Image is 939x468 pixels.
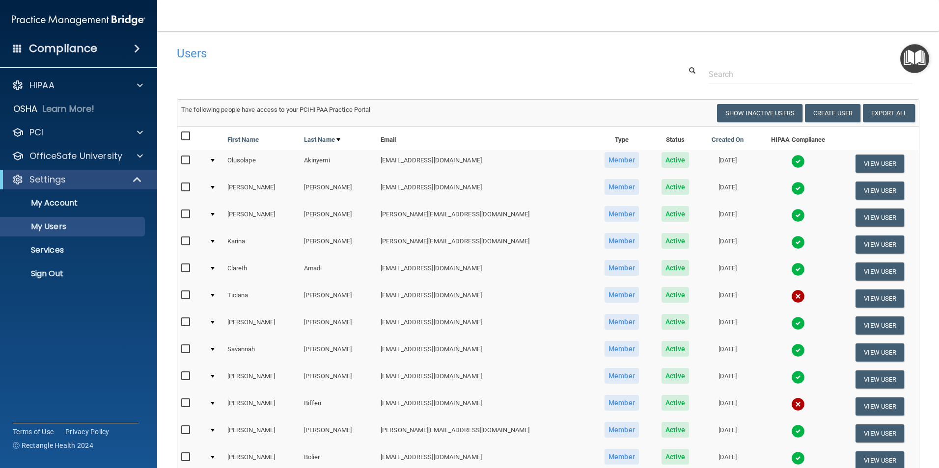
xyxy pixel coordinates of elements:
[662,449,690,465] span: Active
[700,204,755,231] td: [DATE]
[227,134,259,146] a: First Name
[223,285,300,312] td: Ticiana
[181,106,371,113] span: The following people have access to your PCIHIPAA Practice Portal
[377,204,593,231] td: [PERSON_NAME][EMAIL_ADDRESS][DOMAIN_NAME]
[605,206,639,222] span: Member
[300,366,377,393] td: [PERSON_NAME]
[13,441,93,450] span: Ⓒ Rectangle Health 2024
[791,262,805,276] img: tick.e7d51cea.svg
[662,314,690,330] span: Active
[605,422,639,438] span: Member
[29,79,55,91] p: HIPAA
[377,339,593,366] td: [EMAIL_ADDRESS][DOMAIN_NAME]
[223,366,300,393] td: [PERSON_NAME]
[700,393,755,420] td: [DATE]
[791,155,805,168] img: tick.e7d51cea.svg
[300,177,377,204] td: [PERSON_NAME]
[223,393,300,420] td: [PERSON_NAME]
[377,312,593,339] td: [EMAIL_ADDRESS][DOMAIN_NAME]
[223,420,300,447] td: [PERSON_NAME]
[662,395,690,411] span: Active
[300,420,377,447] td: [PERSON_NAME]
[223,312,300,339] td: [PERSON_NAME]
[791,451,805,465] img: tick.e7d51cea.svg
[29,174,66,185] p: Settings
[6,245,140,255] p: Services
[605,449,639,465] span: Member
[662,341,690,357] span: Active
[856,155,904,173] button: View User
[223,204,300,231] td: [PERSON_NAME]
[377,231,593,258] td: [PERSON_NAME][EMAIL_ADDRESS][DOMAIN_NAME]
[605,395,639,411] span: Member
[377,177,593,204] td: [EMAIL_ADDRESS][DOMAIN_NAME]
[605,287,639,303] span: Member
[43,103,95,115] p: Learn More!
[377,393,593,420] td: [EMAIL_ADDRESS][DOMAIN_NAME]
[791,370,805,384] img: tick.e7d51cea.svg
[651,127,700,150] th: Status
[605,314,639,330] span: Member
[856,343,904,362] button: View User
[856,208,904,227] button: View User
[223,150,300,177] td: Olusolape
[791,397,805,411] img: cross.ca9f0e7f.svg
[29,150,122,162] p: OfficeSafe University
[377,420,593,447] td: [PERSON_NAME][EMAIL_ADDRESS][DOMAIN_NAME]
[856,370,904,389] button: View User
[300,312,377,339] td: [PERSON_NAME]
[12,79,143,91] a: HIPAA
[300,393,377,420] td: Biffen
[377,127,593,150] th: Email
[856,262,904,281] button: View User
[65,427,110,437] a: Privacy Policy
[717,104,802,122] button: Show Inactive Users
[300,285,377,312] td: [PERSON_NAME]
[863,104,915,122] a: Export All
[304,134,340,146] a: Last Name
[177,47,604,60] h4: Users
[223,231,300,258] td: Karina
[223,177,300,204] td: [PERSON_NAME]
[300,150,377,177] td: Akinyemi
[700,258,755,285] td: [DATE]
[700,420,755,447] td: [DATE]
[856,316,904,335] button: View User
[662,287,690,303] span: Active
[300,231,377,258] td: [PERSON_NAME]
[6,198,140,208] p: My Account
[605,233,639,249] span: Member
[223,258,300,285] td: Clareth
[805,104,860,122] button: Create User
[12,10,145,30] img: PMB logo
[856,289,904,308] button: View User
[900,44,929,73] button: Open Resource Center
[605,341,639,357] span: Member
[662,260,690,276] span: Active
[709,65,912,83] input: Search
[12,127,143,138] a: PCI
[662,179,690,195] span: Active
[856,424,904,442] button: View User
[662,152,690,168] span: Active
[700,339,755,366] td: [DATE]
[755,127,841,150] th: HIPAA Compliance
[605,260,639,276] span: Member
[856,235,904,254] button: View User
[662,422,690,438] span: Active
[12,174,142,185] a: Settings
[6,222,140,232] p: My Users
[377,366,593,393] td: [EMAIL_ADDRESS][DOMAIN_NAME]
[700,177,755,204] td: [DATE]
[791,343,805,357] img: tick.e7d51cea.svg
[6,269,140,279] p: Sign Out
[662,368,690,384] span: Active
[377,258,593,285] td: [EMAIL_ADDRESS][DOMAIN_NAME]
[13,103,38,115] p: OSHA
[791,235,805,249] img: tick.e7d51cea.svg
[791,316,805,330] img: tick.e7d51cea.svg
[791,182,805,195] img: tick.e7d51cea.svg
[700,366,755,393] td: [DATE]
[700,150,755,177] td: [DATE]
[605,152,639,168] span: Member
